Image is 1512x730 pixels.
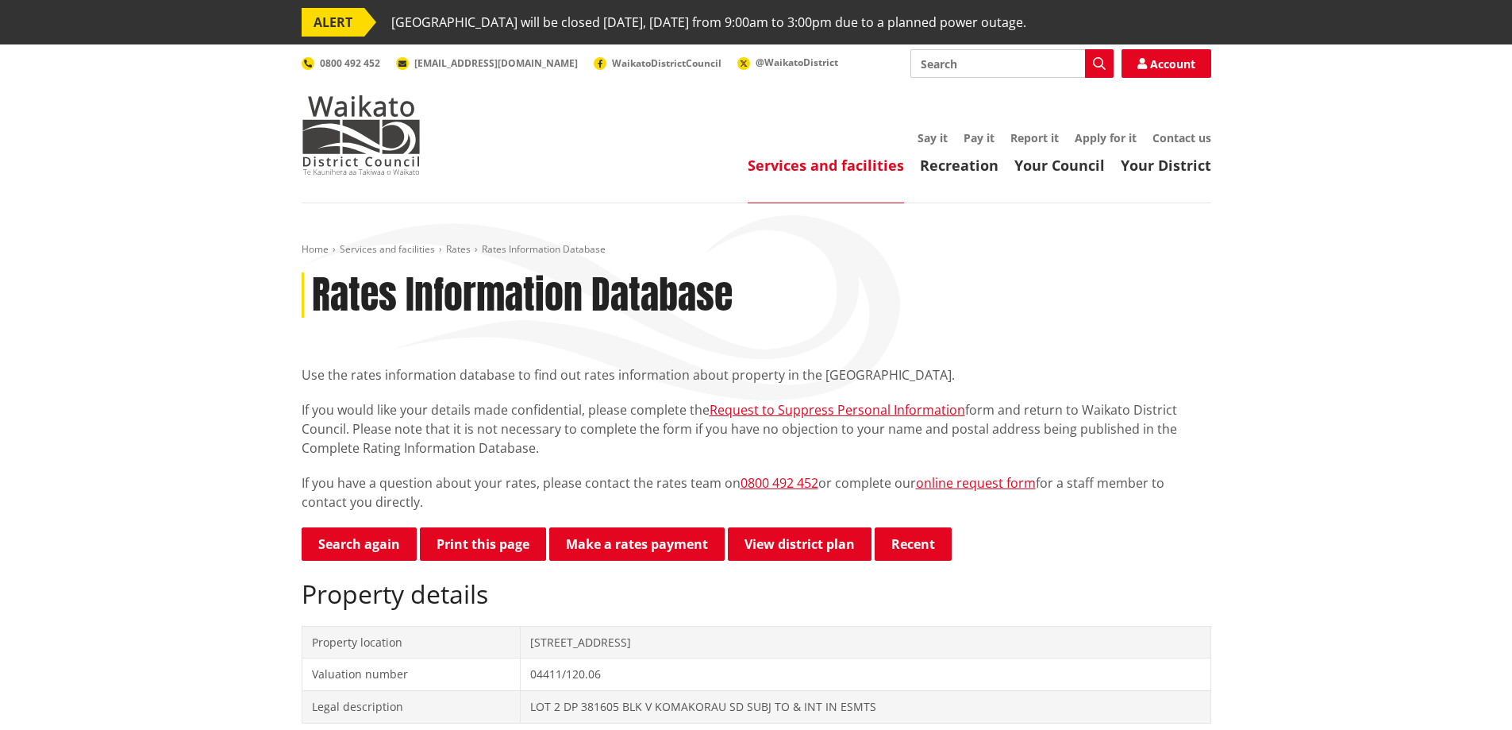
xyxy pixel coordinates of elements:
[446,242,471,256] a: Rates
[302,690,520,723] td: Legal description
[414,56,578,70] span: [EMAIL_ADDRESS][DOMAIN_NAME]
[728,527,871,561] a: View district plan
[964,130,995,145] a: Pay it
[302,8,364,37] span: ALERT
[302,243,1211,257] nav: breadcrumb
[302,400,1211,458] p: If you would like your details made confidential, please complete the form and return to Waikato ...
[302,659,520,691] td: Valuation number
[875,527,952,561] button: Recent
[920,156,998,175] a: Recreation
[1075,130,1137,145] a: Apply for it
[302,579,1211,609] h2: Property details
[520,626,1210,659] td: [STREET_ADDRESS]
[320,56,380,70] span: 0800 492 452
[312,272,733,319] h1: Rates Information Database
[302,56,380,70] a: 0800 492 452
[737,56,838,69] a: @WaikatoDistrict
[1152,130,1211,145] a: Contact us
[916,474,1036,492] a: online request form
[710,401,965,419] a: Request to Suppress Personal Information
[302,473,1211,512] p: If you have a question about your rates, please contact the rates team on or complete our for a s...
[1010,130,1059,145] a: Report it
[520,659,1210,691] td: 04411/120.06
[748,156,904,175] a: Services and facilities
[340,242,435,256] a: Services and facilities
[910,49,1114,78] input: Search input
[1121,49,1211,78] a: Account
[612,56,721,70] span: WaikatoDistrictCouncil
[1014,156,1105,175] a: Your Council
[594,56,721,70] a: WaikatoDistrictCouncil
[396,56,578,70] a: [EMAIL_ADDRESS][DOMAIN_NAME]
[756,56,838,69] span: @WaikatoDistrict
[549,527,725,561] a: Make a rates payment
[302,242,329,256] a: Home
[302,95,421,175] img: Waikato District Council - Te Kaunihera aa Takiwaa o Waikato
[420,527,546,561] button: Print this page
[1121,156,1211,175] a: Your District
[302,626,520,659] td: Property location
[918,130,948,145] a: Say it
[741,474,818,492] a: 0800 492 452
[302,527,417,561] a: Search again
[302,365,1211,384] p: Use the rates information database to find out rates information about property in the [GEOGRAPHI...
[391,8,1026,37] span: [GEOGRAPHIC_DATA] will be closed [DATE], [DATE] from 9:00am to 3:00pm due to a planned power outage.
[520,690,1210,723] td: LOT 2 DP 381605 BLK V KOMAKORAU SD SUBJ TO & INT IN ESMTS
[482,242,606,256] span: Rates Information Database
